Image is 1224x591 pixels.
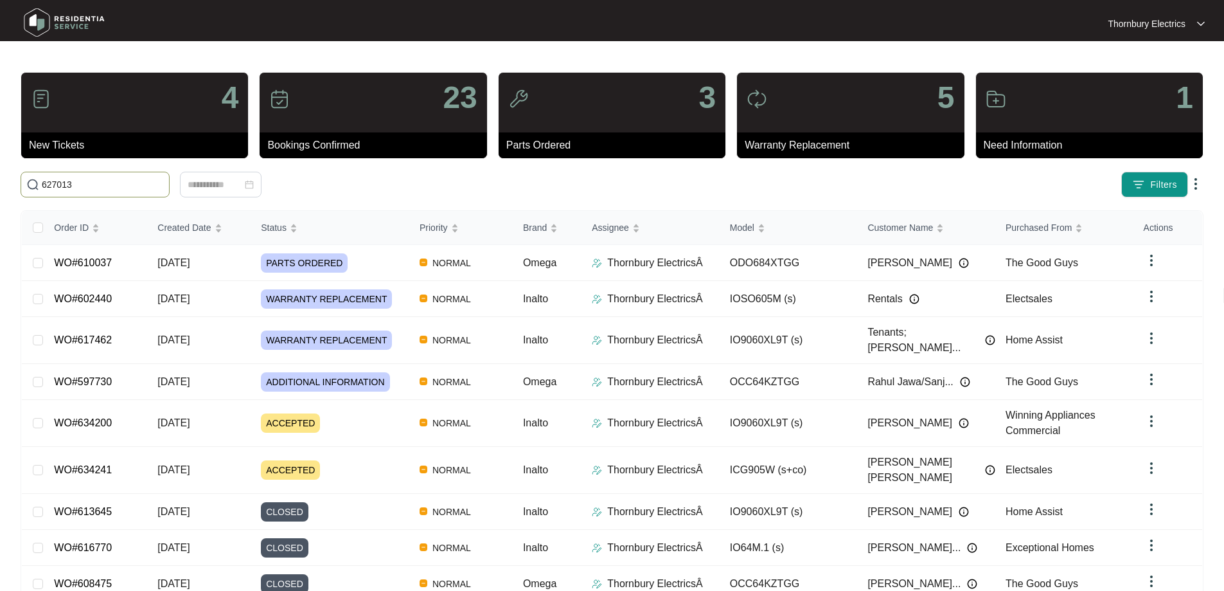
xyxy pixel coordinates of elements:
img: Vercel Logo [420,507,427,515]
img: icon [747,89,767,109]
p: 1 [1176,82,1193,113]
img: Assigner Icon [592,543,602,553]
span: ACCEPTED [261,460,320,480]
span: Filters [1150,178,1177,192]
span: [DATE] [157,578,190,589]
span: CLOSED [261,538,308,558]
p: Need Information [984,138,1203,153]
p: 23 [443,82,477,113]
img: Assigner Icon [592,258,602,268]
span: Home Assist [1006,506,1063,517]
td: IO9060XL9T (s) [720,494,858,530]
span: Customer Name [867,221,933,235]
input: Search by Order Id, Assignee Name, Customer Name, Brand and Model [42,177,164,192]
span: Tenants; [PERSON_NAME]... [867,325,979,356]
p: New Tickets [29,138,248,153]
img: Info icon [985,335,995,345]
img: Info icon [959,258,969,268]
span: Priority [420,221,448,235]
span: [DATE] [157,542,190,553]
span: Brand [523,221,547,235]
span: Inalto [523,334,548,345]
span: Created Date [157,221,211,235]
img: filter icon [1132,178,1145,191]
span: [PERSON_NAME] [867,504,952,520]
span: The Good Guys [1006,257,1078,268]
p: Thornbury ElectricsÂ [607,374,703,390]
img: dropdown arrow [1144,574,1159,589]
img: Vercel Logo [420,295,427,302]
td: IO9060XL9T (s) [720,317,858,364]
img: Vercel Logo [420,377,427,385]
span: NORMAL [427,255,476,271]
img: Vercel Logo [420,579,427,587]
p: Warranty Replacement [745,138,964,153]
span: Home Assist [1006,334,1063,345]
p: Thornbury ElectricsÂ [607,291,703,307]
img: Vercel Logo [420,259,427,266]
img: Assigner Icon [592,377,602,387]
img: dropdown arrow [1188,176,1203,192]
img: Vercel Logo [420,419,427,426]
p: 4 [222,82,239,113]
span: [DATE] [157,257,190,268]
span: [DATE] [157,464,190,475]
span: [PERSON_NAME] [867,415,952,431]
span: NORMAL [427,540,476,556]
button: filter iconFilters [1121,172,1188,197]
img: icon [31,89,51,109]
span: Electsales [1006,464,1052,475]
img: Assigner Icon [592,465,602,475]
td: IO64M.1 (s) [720,530,858,566]
td: ODO684XTGG [720,245,858,281]
img: dropdown arrow [1144,414,1159,429]
img: Assigner Icon [592,294,602,304]
a: WO#634241 [54,464,112,475]
span: [DATE] [157,334,190,345]
a: WO#617462 [54,334,112,345]
img: icon [269,89,290,109]
p: 5 [937,82,955,113]
img: dropdown arrow [1144,372,1159,387]
span: WARRANTY REPLACEMENT [261,331,392,350]
p: Thornbury ElectricsÂ [607,504,703,520]
span: Inalto [523,464,548,475]
img: dropdown arrow [1144,253,1159,268]
p: Thornbury Electrics [1108,17,1185,30]
p: Thornbury ElectricsÂ [607,415,703,431]
span: [DATE] [157,376,190,387]
th: Status [251,211,409,245]
a: WO#634200 [54,417,112,428]
span: NORMAL [427,332,476,348]
span: [PERSON_NAME] [867,255,952,271]
th: Actions [1133,211,1202,245]
img: Vercel Logo [420,336,427,343]
span: NORMAL [427,462,476,478]
a: WO#613645 [54,506,112,517]
td: ICG905W (s+co) [720,447,858,494]
span: ADDITIONAL INFORMATION [261,372,389,392]
span: CLOSED [261,502,308,522]
img: Info icon [959,418,969,428]
span: [PERSON_NAME]... [867,540,961,556]
span: The Good Guys [1006,578,1078,589]
p: Thornbury ElectricsÂ [607,255,703,271]
th: Purchased From [995,211,1133,245]
img: Info icon [967,543,977,553]
img: Info icon [960,377,970,387]
img: dropdown arrow [1144,289,1159,304]
span: Status [261,221,287,235]
p: Bookings Confirmed [267,138,486,153]
span: Electsales [1006,293,1052,304]
a: WO#616770 [54,542,112,553]
img: icon [986,89,1006,109]
td: IO9060XL9T (s) [720,400,858,447]
span: Omega [523,257,556,268]
p: Thornbury ElectricsÂ [607,332,703,348]
a: WO#602440 [54,293,112,304]
span: Exceptional Homes [1006,542,1094,553]
th: Model [720,211,858,245]
td: OCC64KZTGG [720,364,858,400]
th: Customer Name [857,211,995,245]
span: NORMAL [427,291,476,307]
